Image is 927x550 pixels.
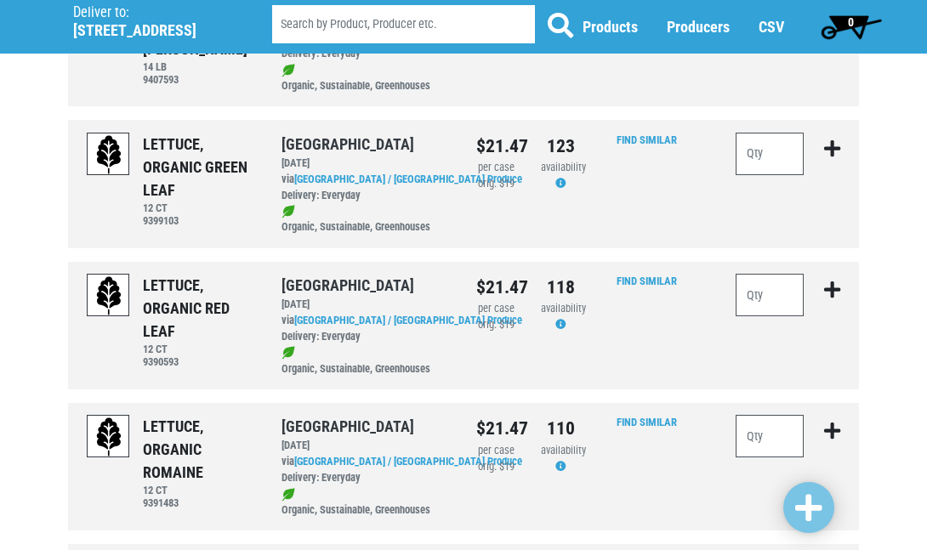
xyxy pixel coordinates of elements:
h6: 14 LB [143,60,256,73]
img: placeholder-variety-43d6402dacf2d531de610a020419775a.svg [88,416,130,458]
div: Delivery: Everyday [282,329,451,345]
a: [GEOGRAPHIC_DATA] / [GEOGRAPHIC_DATA] Produce [294,314,522,326]
span: availability [541,161,586,173]
input: Qty [736,415,804,457]
div: orig. $19 [476,176,515,192]
img: leaf-e5c59151409436ccce96b2ca1b28e03c.png [282,64,295,77]
h6: 9391483 [143,496,256,509]
div: LETTUCE, ORGANIC ROMAINE [143,415,256,484]
a: 0 [813,9,889,43]
a: Products [583,18,638,36]
div: $21.47 [476,415,515,442]
a: CSV [759,18,784,36]
div: Organic, Sustainable, Greenhouses [282,204,451,236]
a: [GEOGRAPHIC_DATA] [282,417,414,435]
a: Find Similar [617,275,677,287]
div: orig. $19 [476,317,515,333]
a: [GEOGRAPHIC_DATA] / [GEOGRAPHIC_DATA] Produce [294,173,522,185]
div: [DATE] [282,438,451,454]
div: via [282,313,451,345]
a: Find Similar [617,133,677,146]
img: placeholder-variety-43d6402dacf2d531de610a020419775a.svg [88,275,130,317]
h6: 9399103 [143,214,256,227]
div: $21.47 [476,133,515,160]
div: Organic, Sustainable, Greenhouses [282,486,451,519]
input: Search by Product, Producer etc. [272,5,535,43]
div: via [282,172,451,204]
a: Find Similar [617,416,677,428]
a: Producers [667,18,730,36]
div: 110 [541,415,580,442]
img: leaf-e5c59151409436ccce96b2ca1b28e03c.png [282,488,295,502]
img: placeholder-variety-43d6402dacf2d531de610a020419775a.svg [88,133,130,176]
div: [DATE] [282,156,451,172]
h6: 12 CT [143,201,256,214]
h6: 9390593 [143,355,256,368]
div: $21.47 [476,274,515,301]
div: per case [476,160,515,176]
a: [GEOGRAPHIC_DATA] [282,276,414,294]
div: Delivery: Everyday [282,470,451,486]
div: Organic, Sustainable, Greenhouses [282,62,451,94]
div: LETTUCE, ORGANIC RED LEAF [143,274,256,343]
div: per case [476,443,515,459]
input: Qty [736,133,804,175]
h6: 12 CT [143,484,256,496]
p: Deliver to: [73,4,229,21]
img: leaf-e5c59151409436ccce96b2ca1b28e03c.png [282,205,295,218]
h5: [STREET_ADDRESS] [73,21,229,40]
span: availability [541,302,586,315]
input: Qty [736,274,804,316]
span: 0 [848,15,854,29]
div: [DATE] [282,297,451,313]
div: Delivery: Everyday [282,188,451,204]
a: [GEOGRAPHIC_DATA] [282,135,414,153]
h6: 9407593 [143,73,256,86]
div: Organic, Sustainable, Greenhouses [282,345,451,377]
div: 123 [541,133,580,160]
div: via [282,454,451,486]
div: LETTUCE, ORGANIC GREEN LEAF [143,133,256,201]
div: Delivery: Everyday [282,46,451,62]
a: [GEOGRAPHIC_DATA] / [GEOGRAPHIC_DATA] Produce [294,455,522,468]
h6: 12 CT [143,343,256,355]
span: availability [541,444,586,456]
div: orig. $19 [476,459,515,475]
div: per case [476,301,515,317]
div: 118 [541,274,580,301]
img: leaf-e5c59151409436ccce96b2ca1b28e03c.png [282,346,295,360]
